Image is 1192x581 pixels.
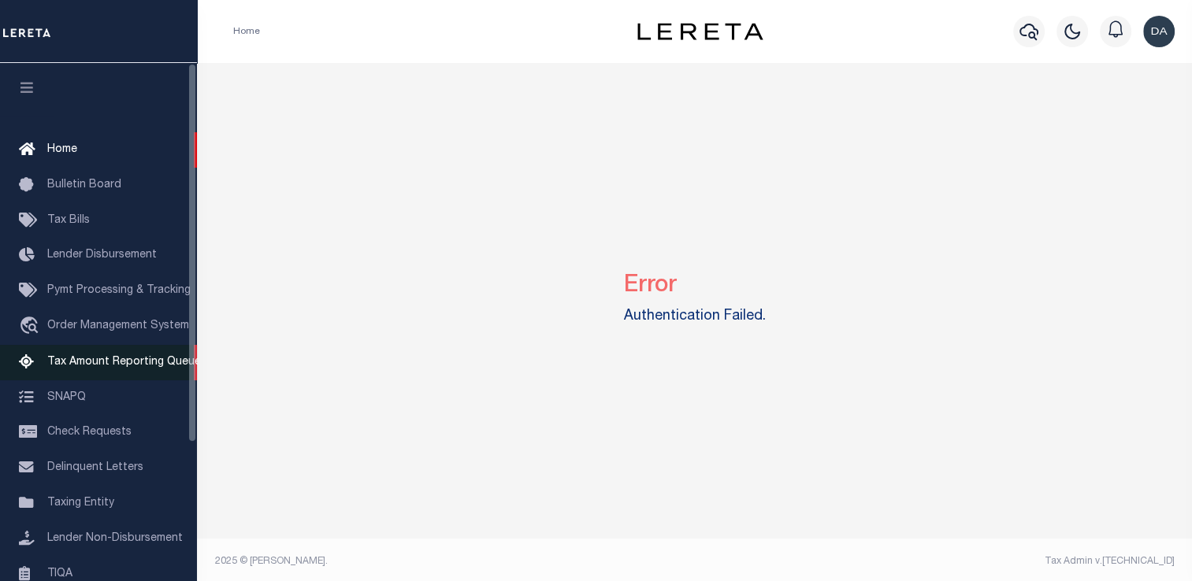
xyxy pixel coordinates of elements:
[624,260,766,300] h2: Error
[233,24,260,39] li: Home
[47,427,132,438] span: Check Requests
[47,462,143,473] span: Delinquent Letters
[47,568,72,579] span: TIQA
[47,179,121,191] span: Bulletin Board
[47,533,183,544] span: Lender Non-Disbursement
[637,23,763,40] img: logo-dark.svg
[47,250,157,261] span: Lender Disbursement
[47,285,191,296] span: Pymt Processing & Tracking
[1143,16,1175,47] img: svg+xml;base64,PHN2ZyB4bWxucz0iaHR0cDovL3d3dy53My5vcmcvMjAwMC9zdmciIHBvaW50ZXItZXZlbnRzPSJub25lIi...
[47,391,86,402] span: SNAPQ
[47,357,201,368] span: Tax Amount Reporting Queue
[47,498,114,509] span: Taxing Entity
[19,316,44,337] i: travel_explore
[707,554,1175,568] div: Tax Admin v.[TECHNICAL_ID]
[47,144,77,155] span: Home
[47,215,90,226] span: Tax Bills
[203,554,695,568] div: 2025 © [PERSON_NAME].
[624,306,766,328] label: Authentication Failed.
[47,320,189,331] span: Order Management System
